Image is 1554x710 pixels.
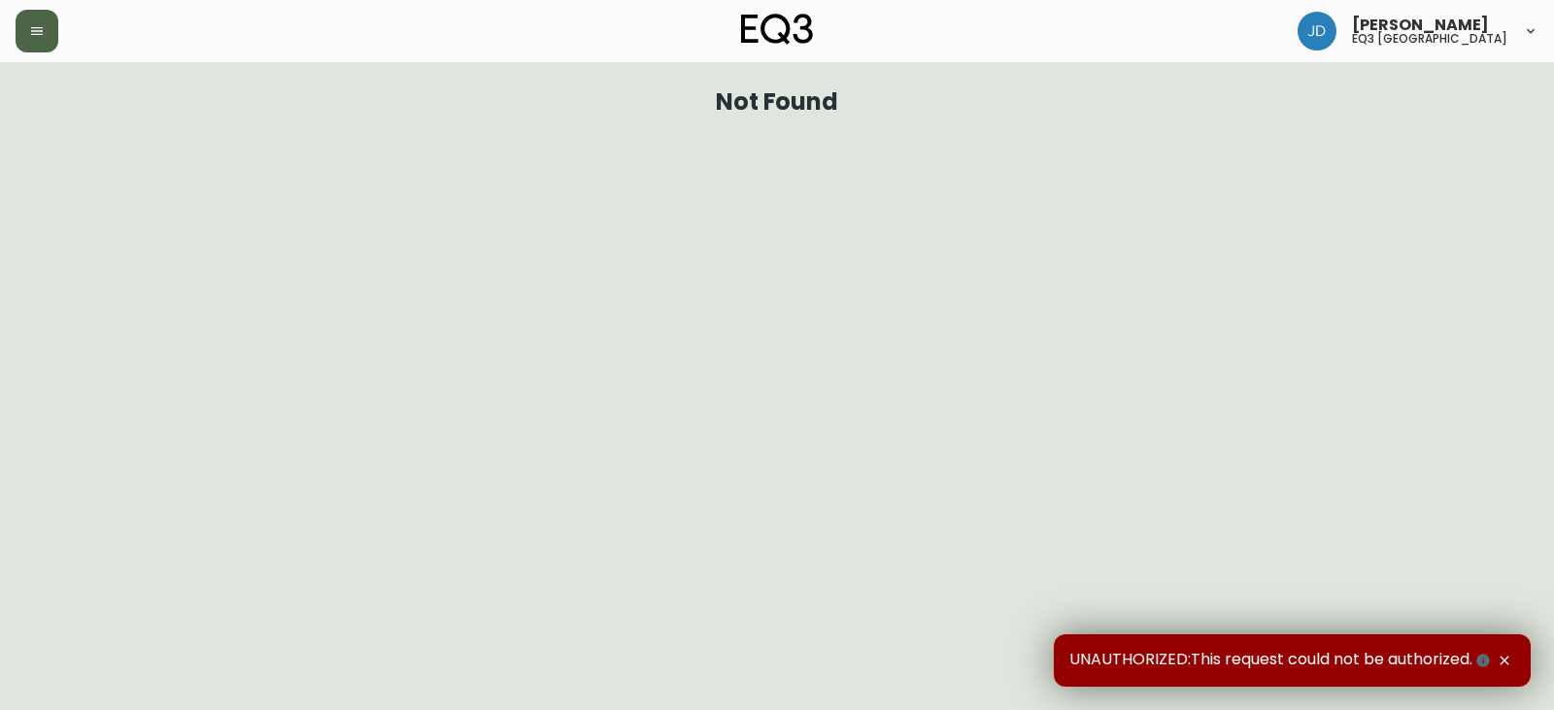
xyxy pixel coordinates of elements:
[1352,33,1507,45] h5: eq3 [GEOGRAPHIC_DATA]
[716,93,839,111] h1: Not Found
[1298,12,1336,51] img: 7c567ac048721f22e158fd313f7f0981
[741,14,813,45] img: logo
[1352,17,1489,33] span: [PERSON_NAME]
[1069,650,1494,671] span: UNAUTHORIZED:This request could not be authorized.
